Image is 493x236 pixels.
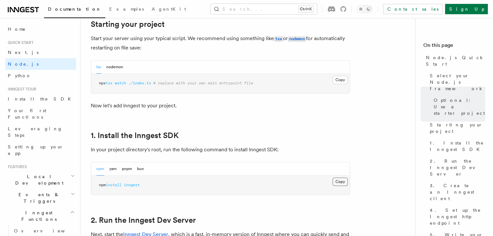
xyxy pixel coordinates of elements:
a: nodemon [288,35,306,41]
code: nodemon [288,36,306,42]
button: Copy [333,76,348,84]
p: In your project directory's root, run the following command to install Inngest SDK: [91,145,350,154]
a: Setting up your app [5,141,76,159]
span: Select your Node.js framework [430,72,485,92]
button: npm [96,162,104,176]
button: bun [137,162,144,176]
span: Quick start [5,40,33,45]
span: 4. Set up the Inngest http endpoint [430,207,485,226]
button: Search...Ctrl+K [211,4,317,14]
button: Inngest Functions [5,207,76,225]
a: Sign Up [445,4,488,14]
button: Copy [333,177,348,186]
a: 4. Set up the Inngest http endpoint [427,204,485,229]
span: Events & Triggers [5,191,71,204]
span: inngest [124,183,140,187]
button: yarn [109,162,117,176]
span: Node.js [8,61,39,67]
a: 2. Run the Inngest Dev Server [91,216,196,225]
a: Documentation [44,2,105,18]
span: # replace with your own main entrypoint file [153,81,253,85]
span: 3. Create an Inngest client [430,182,485,202]
button: tsx [96,60,101,74]
span: Local Development [5,173,71,186]
span: Node.js Quick Start [426,54,485,67]
a: Install the SDK [5,93,76,105]
span: Inngest tour [5,87,36,92]
a: Examples [105,2,148,17]
span: Setting up your app [8,144,64,156]
span: Your first Functions [8,108,46,120]
button: pnpm [122,162,132,176]
button: Local Development [5,171,76,189]
a: Select your Node.js framework [427,70,485,94]
span: Examples [109,6,144,12]
a: Starting your project [91,20,165,29]
span: Install the SDK [8,96,75,102]
a: Python [5,70,76,81]
button: nodemon [106,60,123,74]
a: Node.js Quick Start [423,52,485,70]
a: Next.js [5,47,76,58]
span: Home [8,26,26,32]
a: Your first Functions [5,105,76,123]
a: AgentKit [148,2,190,17]
a: 2. Run the Inngest Dev Server [427,155,485,180]
code: tsx [274,36,283,42]
a: 3. Create an Inngest client [427,180,485,204]
span: tsx [106,81,112,85]
button: Events & Triggers [5,189,76,207]
span: install [106,183,122,187]
span: ./index.ts [128,81,151,85]
span: 2. Run the Inngest Dev Server [430,158,485,177]
a: Optional: Use a starter project [431,94,485,119]
a: Node.js [5,58,76,70]
a: 1. Install the Inngest SDK [427,137,485,155]
a: 1. Install the Inngest SDK [91,131,179,140]
span: npx [99,81,106,85]
span: Leveraging Steps [8,126,63,138]
span: AgentKit [152,6,186,12]
span: Starting your project [430,122,485,134]
span: watch [115,81,126,85]
kbd: Ctrl+K [299,6,313,12]
a: Contact sales [383,4,442,14]
span: Features [5,164,27,169]
a: Starting your project [427,119,485,137]
a: Home [5,23,76,35]
h4: On this page [423,41,485,52]
span: Overview [14,228,81,233]
span: Optional: Use a starter project [434,97,485,116]
p: Now let's add Inngest to your project. [91,101,350,110]
span: npm [99,183,106,187]
span: Documentation [48,6,101,12]
span: Inngest Functions [5,209,70,222]
a: Leveraging Steps [5,123,76,141]
button: Toggle dark mode [357,5,372,13]
span: 1. Install the Inngest SDK [430,140,485,153]
span: Python [8,73,31,78]
span: Next.js [8,50,39,55]
a: tsx [274,35,283,41]
p: Start your server using your typical script. We recommend using something like or for automatical... [91,34,350,52]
